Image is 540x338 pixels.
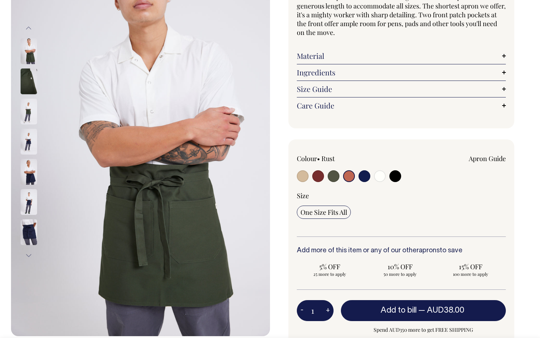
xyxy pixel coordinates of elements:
[297,206,351,219] input: One Size Fits All
[418,307,466,314] span: —
[297,101,506,110] a: Care Guide
[21,220,37,245] img: dark-navy
[297,68,506,77] a: Ingredients
[441,262,500,271] span: 15% OFF
[297,303,307,318] button: -
[300,262,359,271] span: 5% OFF
[21,99,37,125] img: olive
[381,307,417,314] span: Add to bill
[322,303,334,318] button: +
[441,271,500,277] span: 100 more to apply
[300,208,347,217] span: One Size Fits All
[297,51,506,60] a: Material
[321,154,335,163] label: Rust
[297,154,381,163] div: Colour
[297,191,506,200] div: Size
[297,247,506,255] h6: Add more of this item or any of our other to save
[21,39,37,64] img: olive
[469,154,506,163] a: Apron Guide
[438,260,504,279] input: 15% OFF 100 more to apply
[341,300,506,321] button: Add to bill —AUD38.00
[23,248,34,264] button: Next
[419,248,440,254] a: aprons
[23,20,34,36] button: Previous
[21,69,37,95] img: olive
[297,260,363,279] input: 5% OFF 25 more to apply
[371,262,430,271] span: 10% OFF
[317,154,320,163] span: •
[341,325,506,334] span: Spend AUD350 more to get FREE SHIPPING
[21,189,37,215] img: dark-navy
[21,129,37,155] img: dark-navy
[297,85,506,93] a: Size Guide
[427,307,464,314] span: AUD38.00
[300,271,359,277] span: 25 more to apply
[367,260,433,279] input: 10% OFF 50 more to apply
[371,271,430,277] span: 50 more to apply
[21,159,37,185] img: dark-navy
